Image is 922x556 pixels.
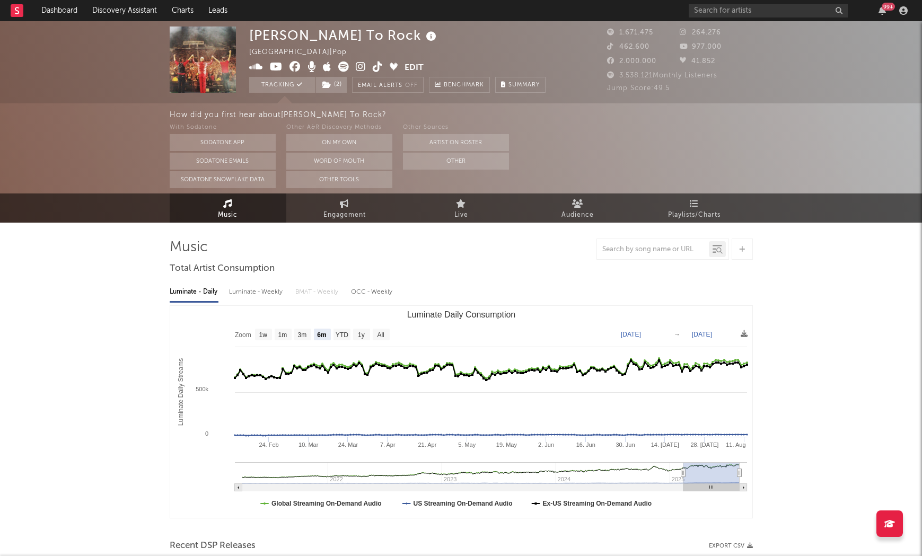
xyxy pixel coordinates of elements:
span: ( 2 ) [315,77,347,93]
text: 2. Jun [538,442,554,448]
text: 1w [259,331,267,339]
text: All [377,331,384,339]
span: Playlists/Charts [668,209,721,222]
text: Ex-US Streaming On-Demand Audio [542,500,652,507]
text: 1y [358,331,365,339]
text: [DATE] [692,331,712,338]
button: Export CSV [709,543,753,549]
button: Word Of Mouth [286,153,392,170]
a: Live [403,193,520,223]
text: [DATE] [621,331,641,338]
text: 14. [DATE] [651,442,679,448]
button: Other [403,153,509,170]
button: Sodatone Emails [170,153,276,170]
button: Summary [495,77,546,93]
div: Luminate - Weekly [229,283,285,301]
text: Global Streaming On-Demand Audio [271,500,382,507]
text: 11. Aug [726,442,745,448]
a: Audience [520,193,636,223]
span: 2.000.000 [607,58,656,65]
span: 1.671.475 [607,29,653,36]
button: Artist on Roster [403,134,509,151]
a: Engagement [286,193,403,223]
button: Email AlertsOff [352,77,424,93]
text: Luminate Daily Streams [177,358,185,426]
div: [PERSON_NAME] To Rock [249,27,439,44]
text: Luminate Daily Consumption [407,310,515,319]
a: Benchmark [429,77,490,93]
div: Other A&R Discovery Methods [286,121,392,134]
span: Summary [508,82,540,88]
input: Search for artists [689,4,848,17]
div: [GEOGRAPHIC_DATA] | Pop [249,46,359,59]
text: YTD [335,331,348,339]
text: → [674,331,680,338]
text: 24. Feb [259,442,278,448]
text: 1m [278,331,287,339]
input: Search by song name or URL [597,245,709,254]
a: Music [170,193,286,223]
svg: Luminate Daily Consumption [170,306,752,518]
span: Engagement [323,209,366,222]
button: Edit [405,61,424,75]
button: Sodatone Snowflake Data [170,171,276,188]
button: Sodatone App [170,134,276,151]
span: Benchmark [444,79,484,92]
div: 99 + [882,3,895,11]
div: Luminate - Daily [170,283,218,301]
button: 99+ [879,6,886,15]
text: 30. Jun [616,442,635,448]
span: Audience [561,209,594,222]
div: With Sodatone [170,121,276,134]
em: Off [405,83,418,89]
button: (2) [316,77,347,93]
text: 7. Apr [380,442,395,448]
a: Playlists/Charts [636,193,753,223]
text: 24. Mar [338,442,358,448]
span: Recent DSP Releases [170,540,256,552]
span: Music [218,209,238,222]
span: 264.276 [680,29,721,36]
button: Tracking [249,77,315,93]
text: 5. May [458,442,476,448]
span: 41.852 [680,58,715,65]
span: Live [454,209,468,222]
span: 977.000 [680,43,722,50]
text: 500k [196,386,208,392]
text: 28. [DATE] [690,442,718,448]
text: 21. Apr [418,442,436,448]
span: 462.600 [607,43,649,50]
text: Zoom [235,331,251,339]
button: Other Tools [286,171,392,188]
div: OCC - Weekly [351,283,393,301]
text: 10. Mar [298,442,319,448]
span: Jump Score: 49.5 [607,85,670,92]
text: 0 [205,430,208,437]
span: 3.538.121 Monthly Listeners [607,72,717,79]
div: Other Sources [403,121,509,134]
span: Total Artist Consumption [170,262,275,275]
text: US Streaming On-Demand Audio [413,500,512,507]
text: 16. Jun [576,442,595,448]
text: 6m [317,331,326,339]
text: 3m [297,331,306,339]
text: 19. May [496,442,517,448]
button: On My Own [286,134,392,151]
